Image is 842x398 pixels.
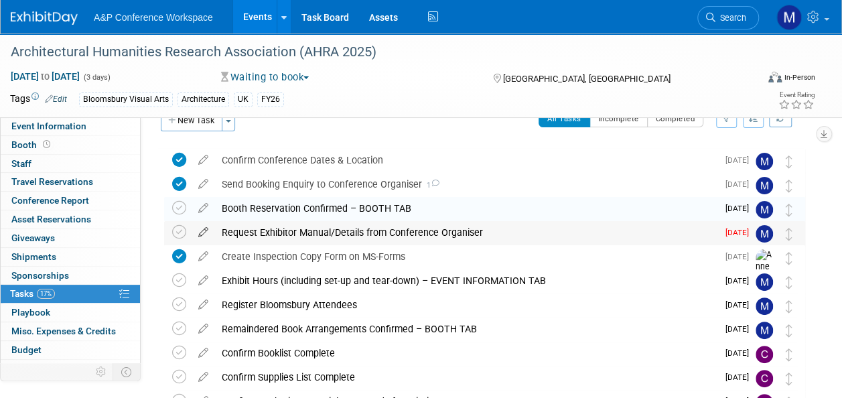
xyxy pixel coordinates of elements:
div: Remaindered Book Arrangements Confirmed – BOOTH TAB [215,318,717,340]
div: Exhibit Hours (including set-up and tear-down) – EVENT INFORMATION TAB [215,269,717,292]
i: Move task [786,300,792,313]
span: Tasks [10,288,55,299]
span: Misc. Expenses & Credits [11,326,116,336]
button: Incomplete [589,110,648,127]
div: Request Exhibitor Manual/Details from Conference Organiser [215,221,717,244]
td: Toggle Event Tabs [113,363,141,381]
span: [DATE] [725,300,756,310]
span: Giveaways [11,233,55,243]
img: Matt Hambridge [756,201,773,218]
a: Booth [1,136,140,154]
i: Move task [786,228,792,241]
span: to [39,71,52,82]
a: Playbook [1,304,140,322]
a: edit [192,371,215,383]
span: Staff [11,158,31,169]
div: Create Inspection Copy Form on MS-Forms [215,245,717,268]
a: edit [192,154,215,166]
div: Send Booking Enquiry to Conference Organiser [215,173,717,196]
span: [DATE] [DATE] [10,70,80,82]
span: [DATE] [725,180,756,189]
i: Move task [786,276,792,289]
a: Misc. Expenses & Credits [1,322,140,340]
div: Bloomsbury Visual Arts [79,92,173,107]
a: edit [192,178,215,190]
span: (3 days) [82,73,111,82]
span: Booth [11,139,53,150]
span: Travel Reservations [11,176,93,187]
span: [DATE] [725,204,756,213]
img: ExhibitDay [11,11,78,25]
td: Personalize Event Tab Strip [90,363,113,381]
div: Booth Reservation Confirmed – BOOTH TAB [215,197,717,220]
a: Asset Reservations [1,210,140,228]
span: A&P Conference Workspace [94,12,213,23]
span: [GEOGRAPHIC_DATA], [GEOGRAPHIC_DATA] [503,74,671,84]
img: Matt Hambridge [756,153,773,170]
a: edit [192,347,215,359]
i: Move task [786,373,792,385]
a: Staff [1,155,140,173]
button: All Tasks [539,110,590,127]
span: ROI, Objectives & ROO [11,363,101,374]
span: [DATE] [725,155,756,165]
span: Event Information [11,121,86,131]
a: Budget [1,341,140,359]
i: Move task [786,155,792,168]
div: Architectural Humanities Research Association (AHRA 2025) [6,40,746,64]
a: Travel Reservations [1,173,140,191]
span: [DATE] [725,276,756,285]
div: UK [234,92,253,107]
div: Confirm Supplies List Complete [215,366,717,389]
span: [DATE] [725,228,756,237]
span: Sponsorships [11,270,69,281]
img: Matt Hambridge [756,322,773,339]
a: edit [192,202,215,214]
img: Matt Hambridge [756,225,773,243]
div: Confirm Booklist Complete [215,342,717,364]
a: edit [192,323,215,335]
img: Carly Bull [756,346,773,363]
a: Shipments [1,248,140,266]
div: Event Rating [778,92,815,98]
div: In-Person [784,72,815,82]
a: edit [192,251,215,263]
a: Sponsorships [1,267,140,285]
span: 1 [422,181,439,190]
a: edit [192,275,215,287]
div: Architecture [178,92,229,107]
span: [DATE] [725,252,756,261]
button: Completed [647,110,704,127]
span: [DATE] [725,324,756,334]
img: Matt Hambridge [756,177,773,194]
i: Move task [786,348,792,361]
a: Tasks17% [1,285,140,303]
span: [DATE] [725,373,756,382]
span: 17% [37,289,55,299]
span: [DATE] [725,348,756,358]
i: Move task [786,324,792,337]
span: Booth not reserved yet [40,139,53,149]
a: Refresh [769,110,792,127]
i: Move task [786,180,792,192]
img: Anne Weston [756,249,776,297]
button: Waiting to book [216,70,314,84]
td: Tags [10,92,67,107]
div: Register Bloomsbury Attendees [215,293,717,316]
i: Move task [786,252,792,265]
a: Search [697,6,759,29]
img: Matt Hambridge [756,297,773,315]
a: edit [192,226,215,239]
span: Shipments [11,251,56,262]
a: Edit [45,94,67,104]
a: Giveaways [1,229,140,247]
div: Confirm Conference Dates & Location [215,149,717,172]
div: Event Format [698,70,815,90]
span: Asset Reservations [11,214,91,224]
span: Search [715,13,746,23]
div: FY26 [257,92,284,107]
img: Matt Hambridge [776,5,802,30]
button: New Task [161,110,222,131]
span: Playbook [11,307,50,318]
i: Move task [786,204,792,216]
